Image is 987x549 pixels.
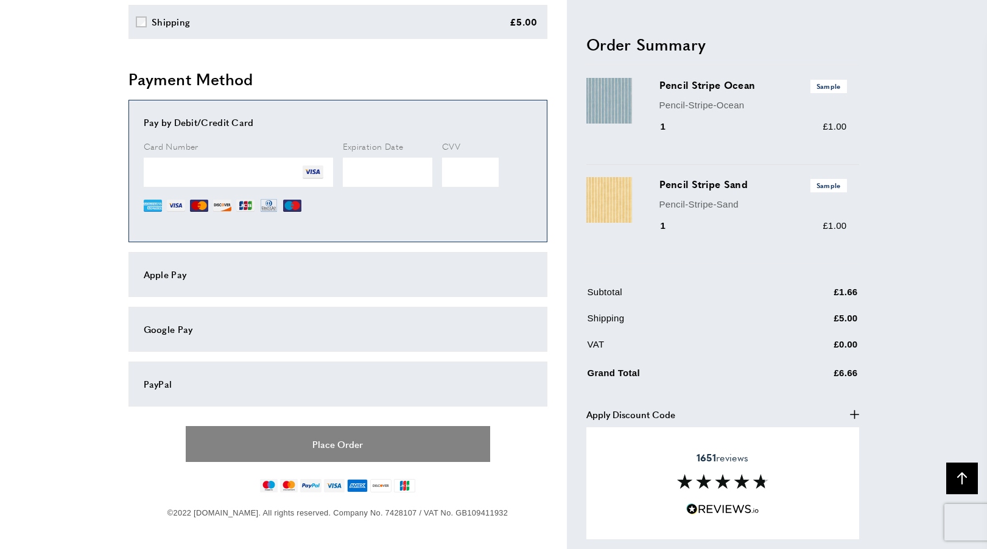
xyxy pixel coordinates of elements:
[588,311,773,335] td: Shipping
[167,508,508,517] span: ©2022 [DOMAIN_NAME]. All rights reserved. Company No. 7428107 / VAT No. GB109411932
[144,197,162,215] img: AE.png
[442,140,460,152] span: CVV
[586,407,675,421] span: Apply Discount Code
[586,177,632,223] img: Pencil Stripe Sand
[442,158,499,187] iframe: Secure Credit Card Frame - CVV
[144,158,333,187] iframe: Secure Credit Card Frame - Credit Card Number
[810,80,847,93] span: Sample
[144,267,532,282] div: Apple Pay
[144,322,532,337] div: Google Pay
[300,479,321,492] img: paypal
[144,377,532,391] div: PayPal
[774,311,858,335] td: £5.00
[190,197,208,215] img: MC.png
[260,479,278,492] img: maestro
[588,363,773,390] td: Grand Total
[823,121,846,131] span: £1.00
[659,177,847,192] h3: Pencil Stripe Sand
[659,219,683,233] div: 1
[144,140,198,152] span: Card Number
[259,197,279,215] img: DN.png
[823,220,846,231] span: £1.00
[588,337,773,361] td: VAT
[343,158,433,187] iframe: Secure Credit Card Frame - Expiration Date
[303,162,323,183] img: VI.png
[774,285,858,309] td: £1.66
[588,285,773,309] td: Subtotal
[186,426,490,462] button: Place Order
[152,15,190,29] div: Shipping
[510,15,538,29] div: £5.00
[677,474,768,489] img: Reviews section
[810,179,847,192] span: Sample
[370,479,392,492] img: discover
[394,479,415,492] img: jcb
[659,97,847,112] p: Pencil-Stripe-Ocean
[128,68,547,90] h2: Payment Method
[697,450,716,464] strong: 1651
[586,33,859,55] h2: Order Summary
[774,363,858,390] td: £6.66
[167,197,185,215] img: VI.png
[236,197,255,215] img: JCB.png
[280,479,298,492] img: mastercard
[324,479,344,492] img: visa
[213,197,231,215] img: DI.png
[697,452,748,464] span: reviews
[144,115,532,130] div: Pay by Debit/Credit Card
[343,140,404,152] span: Expiration Date
[659,119,683,134] div: 1
[586,78,632,124] img: Pencil Stripe Ocean
[283,197,301,215] img: MI.png
[347,479,368,492] img: american-express
[686,503,759,515] img: Reviews.io 5 stars
[659,78,847,93] h3: Pencil Stripe Ocean
[659,197,847,211] p: Pencil-Stripe-Sand
[774,337,858,361] td: £0.00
